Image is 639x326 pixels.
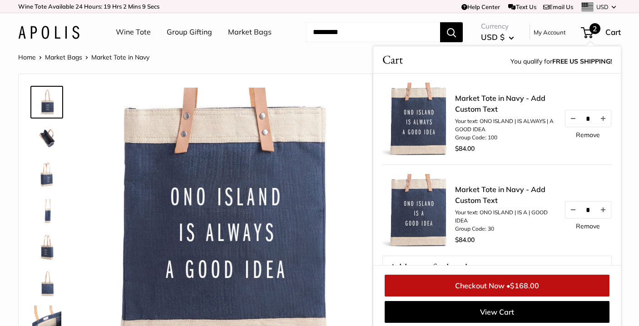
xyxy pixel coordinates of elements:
[481,32,505,42] span: USD $
[461,3,500,10] a: Help Center
[32,160,61,189] img: Market Tote in Navy
[455,236,475,244] span: $84.00
[45,53,82,61] a: Market Bags
[455,225,555,233] li: Group Code: 30
[18,51,149,63] nav: Breadcrumb
[565,202,581,218] button: Decrease quantity by 1
[455,93,555,114] a: Market Tote in Navy - Add Custom Text
[167,25,212,39] a: Group Gifting
[30,158,63,191] a: Market Tote in Navy
[455,184,555,206] a: Market Tote in Navy - Add Custom Text
[605,27,621,37] span: Cart
[385,275,609,296] a: Checkout Now •$168.00
[565,110,581,127] button: Decrease quantity by 1
[589,23,600,34] span: 2
[385,301,609,323] a: View Cart
[596,3,609,10] span: USD
[18,26,79,39] img: Apolis
[595,202,611,218] button: Increase quantity by 1
[508,3,536,10] a: Text Us
[455,117,555,133] li: Your text: ONO ISLAND | IS ALWAYS | A GOOD IDEA
[382,174,455,247] img: Market Tote in Navy
[481,20,514,33] span: Currency
[440,22,463,42] button: Search
[32,88,61,117] img: Market Tote in Navy
[382,51,403,69] span: Cart
[510,281,539,290] span: $168.00
[30,267,63,300] a: description_Seal of authenticity printed on the backside of every bag.
[306,22,440,42] input: Search...
[147,3,159,10] span: Secs
[128,3,141,10] span: Mins
[104,3,111,10] span: 19
[32,269,61,298] img: description_Seal of authenticity printed on the backside of every bag.
[91,53,149,61] span: Market Tote in Navy
[18,53,36,61] a: Home
[581,206,595,213] input: Quantity
[455,133,555,142] li: Group Code: 100
[543,3,573,10] a: Email Us
[32,124,61,153] img: Market Tote in Navy
[595,110,611,127] button: Increase quantity by 1
[116,25,151,39] a: Wine Tote
[383,256,611,279] p: Add some fresh styles:
[142,3,146,10] span: 9
[30,195,63,227] a: Market Tote in Navy
[30,231,63,264] a: Market Tote in Navy
[582,25,621,40] a: 2 Cart
[382,83,455,155] img: Market Tote in Navy
[576,223,600,229] a: Remove
[534,27,566,38] a: My Account
[481,30,514,44] button: USD $
[30,86,63,119] a: Market Tote in Navy
[123,3,127,10] span: 2
[552,57,612,65] strong: FREE US SHIPPING!
[112,3,122,10] span: Hrs
[32,233,61,262] img: Market Tote in Navy
[455,208,555,225] li: Your text: ONO ISLAND | IS A | GOOD IDEA
[576,132,600,138] a: Remove
[581,114,595,122] input: Quantity
[32,197,61,226] img: Market Tote in Navy
[510,55,612,69] span: You qualify for
[228,25,272,39] a: Market Bags
[30,122,63,155] a: Market Tote in Navy
[455,144,475,153] span: $84.00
